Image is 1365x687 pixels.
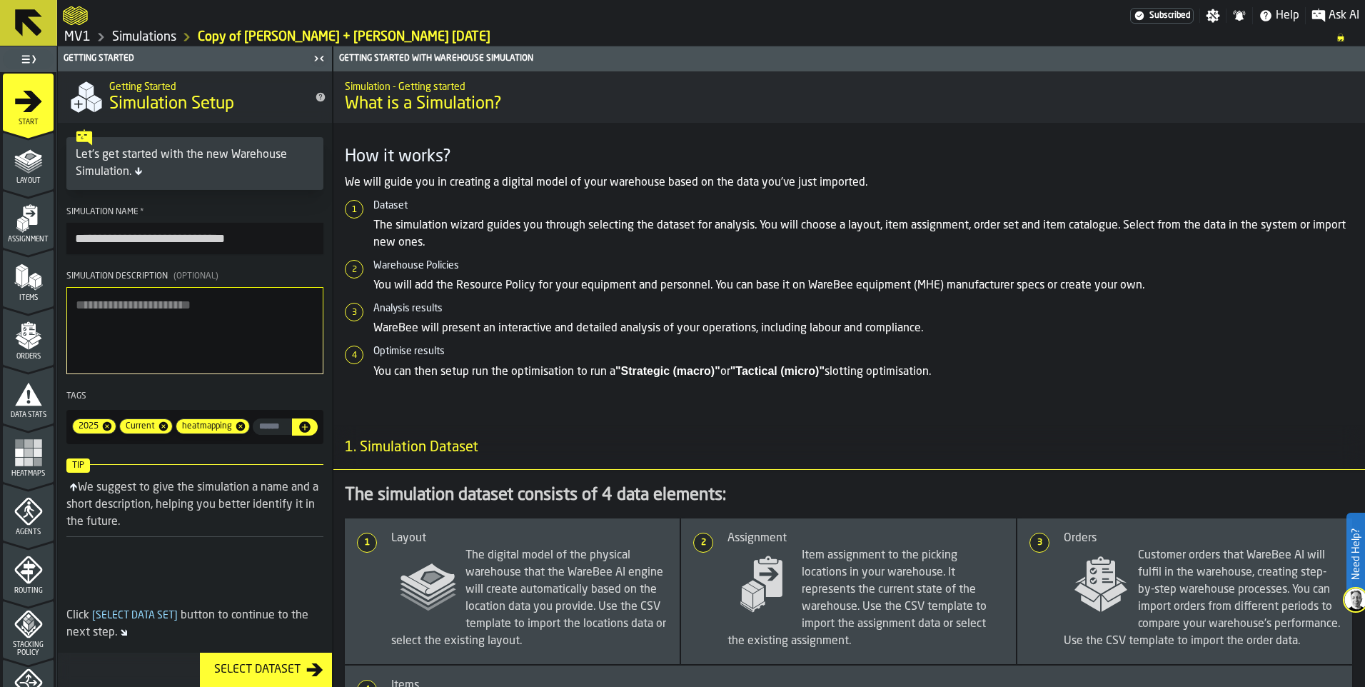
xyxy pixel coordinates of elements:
[3,483,54,541] li: menu Agents
[174,611,178,621] span: ]
[3,294,54,302] span: Items
[198,29,490,45] a: link-to-/wh/i/3ccf57d1-1e0c-4a81-a3bb-c2011c5f0d50/simulations/652e3db9-8d7b-46a5-8e51-9912538cde22
[373,346,1354,357] h6: Optimise results
[1064,547,1341,650] span: Customer orders that WareBee AI will fulfil in the warehouse, creating step-by-step warehouse pro...
[3,411,54,419] span: Data Stats
[333,71,1365,123] div: title-What is a Simulation?
[66,272,168,281] span: Simulation Description
[58,71,332,123] div: title-Simulation Setup
[373,217,1354,251] p: The simulation wizard guides you through selecting the dataset for analysis. You will choose a la...
[695,538,712,548] span: 2
[730,365,825,377] strong: "Tactical (micro)"
[66,458,90,473] span: Tip
[3,641,54,657] span: Stacking Policy
[373,320,1354,337] p: WareBee will present an interactive and detailed analysis of your operations, including labour an...
[3,249,54,306] li: menu Items
[1329,7,1359,24] span: Ask AI
[140,207,144,217] span: Required
[66,392,86,401] span: Tags
[3,587,54,595] span: Routing
[66,207,323,217] div: Simulation Name
[235,421,249,432] span: Remove tag
[92,611,96,621] span: [
[66,482,318,528] div: We suggest to give the simulation a name and a short description, helping you better identify it ...
[333,46,1365,71] header: Getting Started with Warehouse Simulation
[333,438,478,458] span: 1. Simulation Dataset
[1149,11,1190,21] span: Subscribed
[112,29,176,45] a: link-to-/wh/i/3ccf57d1-1e0c-4a81-a3bb-c2011c5f0d50
[3,119,54,126] span: Start
[76,146,314,181] div: Let's get started with the new Warehouse Simulation.
[3,177,54,185] span: Layout
[3,236,54,244] span: Assignment
[61,54,309,64] div: Getting Started
[3,49,54,69] label: button-toggle-Toggle Full Menu
[309,50,329,67] label: button-toggle-Close me
[176,421,235,431] span: heatmapping
[1130,8,1194,24] a: link-to-/wh/i/3ccf57d1-1e0c-4a81-a3bb-c2011c5f0d50/settings/billing
[345,93,1354,116] span: What is a Simulation?
[3,601,54,658] li: menu Stacking Policy
[336,54,1362,64] div: Getting Started with Warehouse Simulation
[3,308,54,365] li: menu Orders
[101,421,116,432] span: Remove tag
[391,547,668,650] span: The digital model of the physical warehouse that the WareBee AI engine will create automatically ...
[3,74,54,131] li: menu Start
[64,29,91,45] a: link-to-/wh/i/3ccf57d1-1e0c-4a81-a3bb-c2011c5f0d50
[3,470,54,478] span: Heatmaps
[3,132,54,189] li: menu Layout
[333,426,1365,470] h3: title-section-1. Simulation Dataset
[66,607,323,641] div: Click button to continue to the next step.
[73,421,101,431] span: 2025
[1031,538,1048,548] span: 3
[109,93,234,116] span: Simulation Setup
[373,260,1354,271] h6: Warehouse Policies
[3,353,54,361] span: Orders
[3,528,54,536] span: Agents
[615,365,720,377] strong: "Strategic (macro)"
[253,418,292,435] input: input-value- input-value-
[1064,530,1341,547] div: Orders
[345,146,1354,169] h3: How it works?
[727,547,1004,650] span: Item assignment to the picking locations in your warehouse. It represents the current state of th...
[1253,7,1305,24] label: button-toggle-Help
[3,542,54,599] li: menu Routing
[66,223,323,254] input: button-toolbar-Simulation Name
[1348,514,1364,594] label: Need Help?
[109,79,303,93] h2: Sub Title
[200,653,332,687] button: button-Select Dataset
[358,538,376,548] span: 1
[1276,7,1299,24] span: Help
[253,418,292,435] label: input-value-
[1306,7,1365,24] label: button-toggle-Ask AI
[1227,9,1252,23] label: button-toggle-Notifications
[373,363,1354,381] p: You can then setup run the optimisation to run a or slotting optimisation.
[373,303,1354,314] h6: Analysis results
[727,530,1004,547] div: Assignment
[158,421,172,432] span: Remove tag
[345,174,1354,191] p: We will guide you in creating a digital model of your warehouse based on the data you've just imp...
[292,418,318,436] button: button-
[66,287,323,374] textarea: Simulation Description(Optional)
[66,207,323,254] label: button-toolbar-Simulation Name
[345,484,1354,507] div: The simulation dataset consists of 4 data elements:
[1200,9,1226,23] label: button-toggle-Settings
[208,661,306,678] div: Select Dataset
[58,46,332,71] header: Getting Started
[3,366,54,423] li: menu Data Stats
[373,200,1354,211] h6: Dataset
[1130,8,1194,24] div: Menu Subscription
[89,611,181,621] span: Select Data Set
[173,272,218,281] span: (Optional)
[63,3,88,29] a: logo-header
[373,277,1354,294] p: You will add the Resource Policy for your equipment and personnel. You can base it on WareBee equ...
[345,79,1354,93] h2: Sub Title
[63,29,1359,46] nav: Breadcrumb
[391,530,668,547] div: Layout
[120,421,158,431] span: Current
[3,425,54,482] li: menu Heatmaps
[3,191,54,248] li: menu Assignment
